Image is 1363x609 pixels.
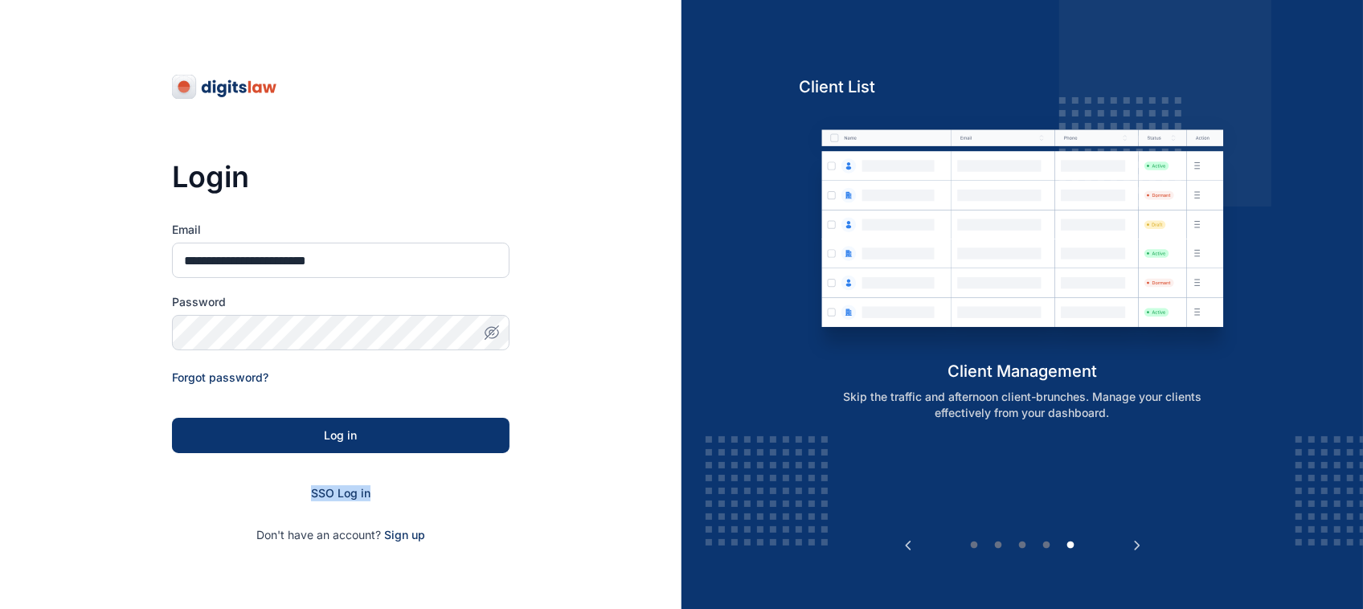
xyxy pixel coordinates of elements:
img: client-management.svg [800,110,1246,360]
div: Log in [198,427,484,443]
button: Previous [900,537,916,554]
button: 4 [1038,537,1054,554]
a: Forgot password? [172,370,268,384]
button: 1 [966,537,982,554]
label: Email [172,222,510,238]
p: Don't have an account? [172,527,510,543]
img: digitslaw-logo [172,74,278,100]
span: Sign up [384,527,425,543]
p: Skip the traffic and afternoon client-brunches. Manage your clients effectively from your dashboard. [817,389,1228,421]
h3: Login [172,161,510,193]
button: 3 [1014,537,1030,554]
h5: client management [800,360,1246,382]
button: Log in [172,418,510,453]
a: SSO Log in [311,486,370,500]
button: 5 [1062,537,1079,554]
h5: Client List [800,76,1246,98]
label: Password [172,294,510,310]
a: Sign up [384,528,425,542]
button: Next [1129,537,1145,554]
button: 2 [990,537,1006,554]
